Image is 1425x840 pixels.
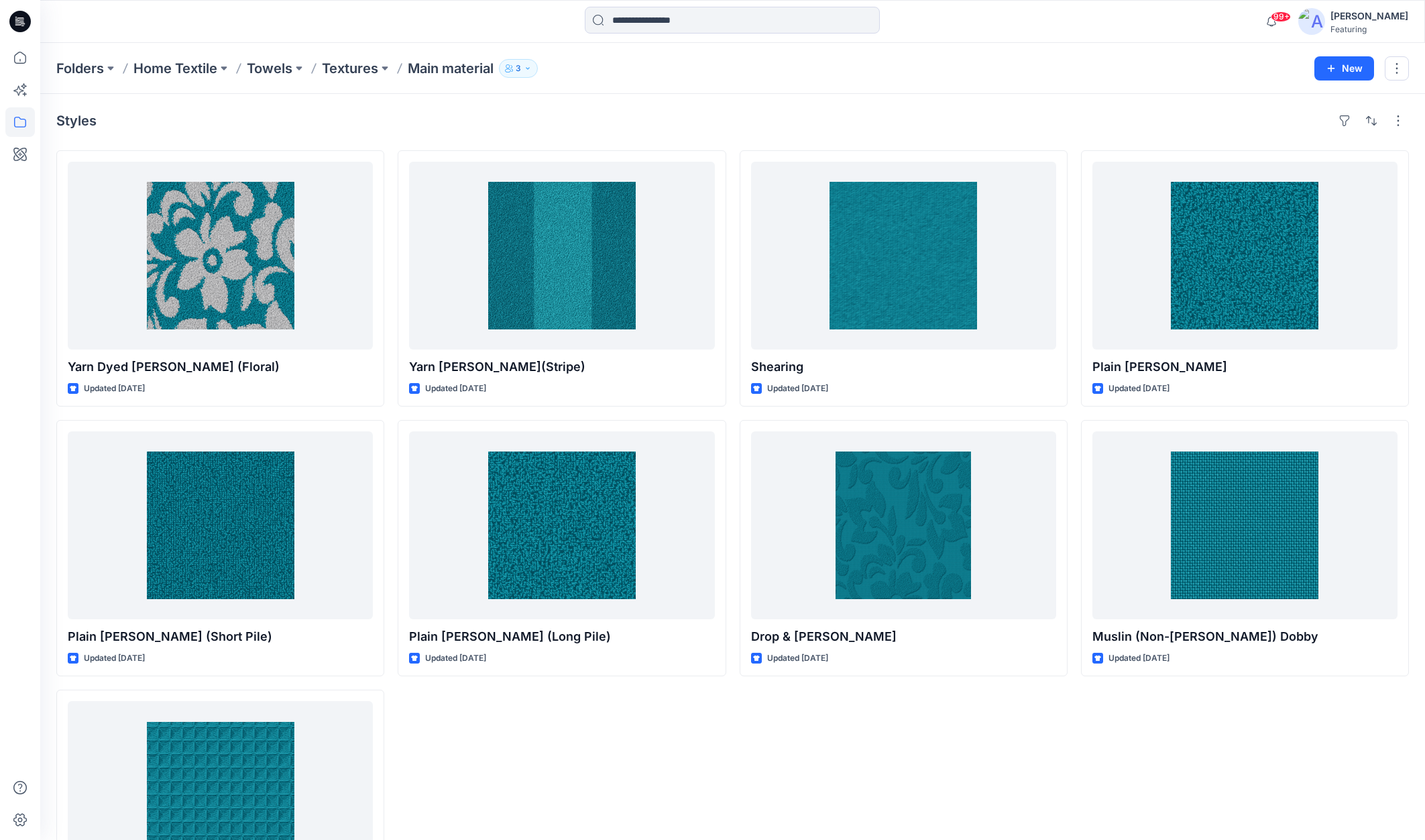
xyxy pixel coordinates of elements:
a: Drop & Terry Jacquard [751,431,1056,619]
p: Yarn [PERSON_NAME](Stripe) [409,358,714,376]
a: Plain Terry [1092,162,1398,350]
div: [PERSON_NAME] [1330,8,1408,24]
p: Updated [DATE] [767,651,828,666]
a: Yarn Dyed Terry(Stripe) [409,162,714,350]
a: Plain Terry (Long Pile) [409,431,714,619]
p: Updated [DATE] [1108,651,1170,666]
p: Main material [408,59,494,78]
img: avatar [1298,8,1325,35]
span: 99+ [1271,11,1291,22]
div: Featuring [1330,24,1408,34]
a: Shearing [751,162,1056,350]
a: Textures [322,59,378,78]
p: Updated [DATE] [1108,382,1170,396]
p: Shearing [751,358,1056,376]
p: Updated [DATE] [767,382,828,396]
a: Yarn Dyed Terry (Floral) [68,162,373,350]
a: Folders [56,59,104,78]
p: Updated [DATE] [425,382,486,396]
a: Muslin (Non-terry) Dobby [1092,431,1398,619]
p: Yarn Dyed [PERSON_NAME] (Floral) [68,358,373,376]
button: 3 [499,59,538,78]
a: Home Textile [133,59,217,78]
p: Plain [PERSON_NAME] (Long Pile) [409,627,714,646]
p: Muslin (Non-[PERSON_NAME]) Dobby [1092,627,1398,646]
p: Plain [PERSON_NAME] (Short Pile) [68,627,373,646]
a: Towels [247,59,292,78]
p: Updated [DATE] [425,651,486,666]
p: Updated [DATE] [84,651,145,666]
p: 3 [516,61,521,76]
button: New [1314,56,1374,81]
p: Updated [DATE] [84,382,145,396]
p: Drop & [PERSON_NAME] [751,627,1056,646]
a: Plain Terry (Short Pile) [68,431,373,619]
h4: Styles [56,113,97,129]
p: Plain [PERSON_NAME] [1092,358,1398,376]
